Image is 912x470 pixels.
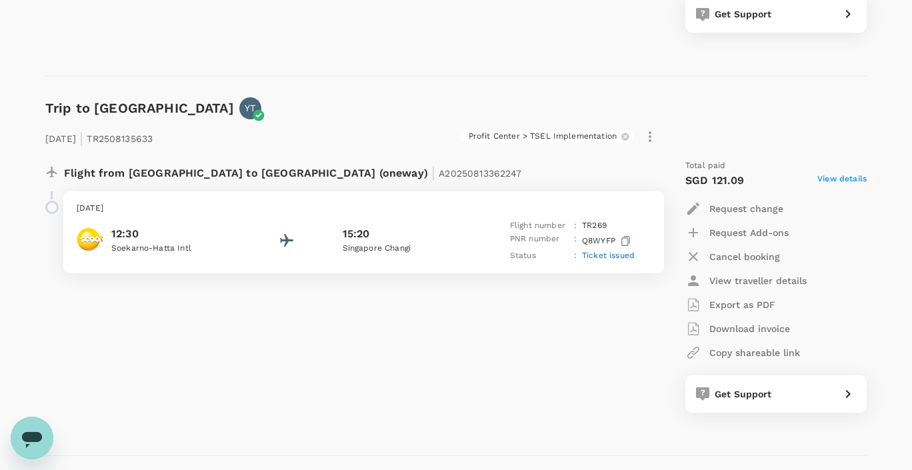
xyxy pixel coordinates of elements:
[574,219,577,233] p: :
[685,159,726,173] span: Total paid
[715,389,772,399] span: Get Support
[79,129,83,147] span: |
[45,125,153,149] p: [DATE] TR2508135633
[582,233,633,249] p: Q8WYFP
[439,168,521,179] span: A20250813362247
[343,242,463,255] p: Singapore Changi
[685,197,783,221] button: Request change
[817,173,867,189] span: View details
[45,97,234,119] h6: Trip to [GEOGRAPHIC_DATA]
[709,274,807,287] p: View traveller details
[11,417,53,459] iframe: Button to launch messaging window
[77,202,651,215] p: [DATE]
[709,322,790,335] p: Download invoice
[64,159,522,183] p: Flight from [GEOGRAPHIC_DATA] to [GEOGRAPHIC_DATA] (oneway)
[431,163,435,182] span: |
[77,226,103,253] img: Scoot
[111,242,231,255] p: Soekarno-Hatta Intl
[715,9,772,19] span: Get Support
[582,219,607,233] p: TR 269
[111,226,231,242] p: 12:30
[685,341,800,365] button: Copy shareable link
[709,202,783,215] p: Request change
[685,245,780,269] button: Cancel booking
[461,131,625,142] span: Profit Center > TSEL Implementation
[245,101,255,115] p: YT
[685,173,745,189] p: SGD 121.09
[685,293,775,317] button: Export as PDF
[582,251,635,260] span: Ticket issued
[685,317,790,341] button: Download invoice
[685,221,789,245] button: Request Add-ons
[510,249,569,263] p: Status
[709,298,775,311] p: Export as PDF
[709,250,780,263] p: Cancel booking
[685,269,807,293] button: View traveller details
[574,233,577,249] p: :
[343,226,370,242] p: 15:20
[510,219,569,233] p: Flight number
[510,233,569,249] p: PNR number
[574,249,577,263] p: :
[709,346,800,359] p: Copy shareable link
[709,226,789,239] p: Request Add-ons
[461,130,633,143] div: Profit Center > TSEL Implementation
